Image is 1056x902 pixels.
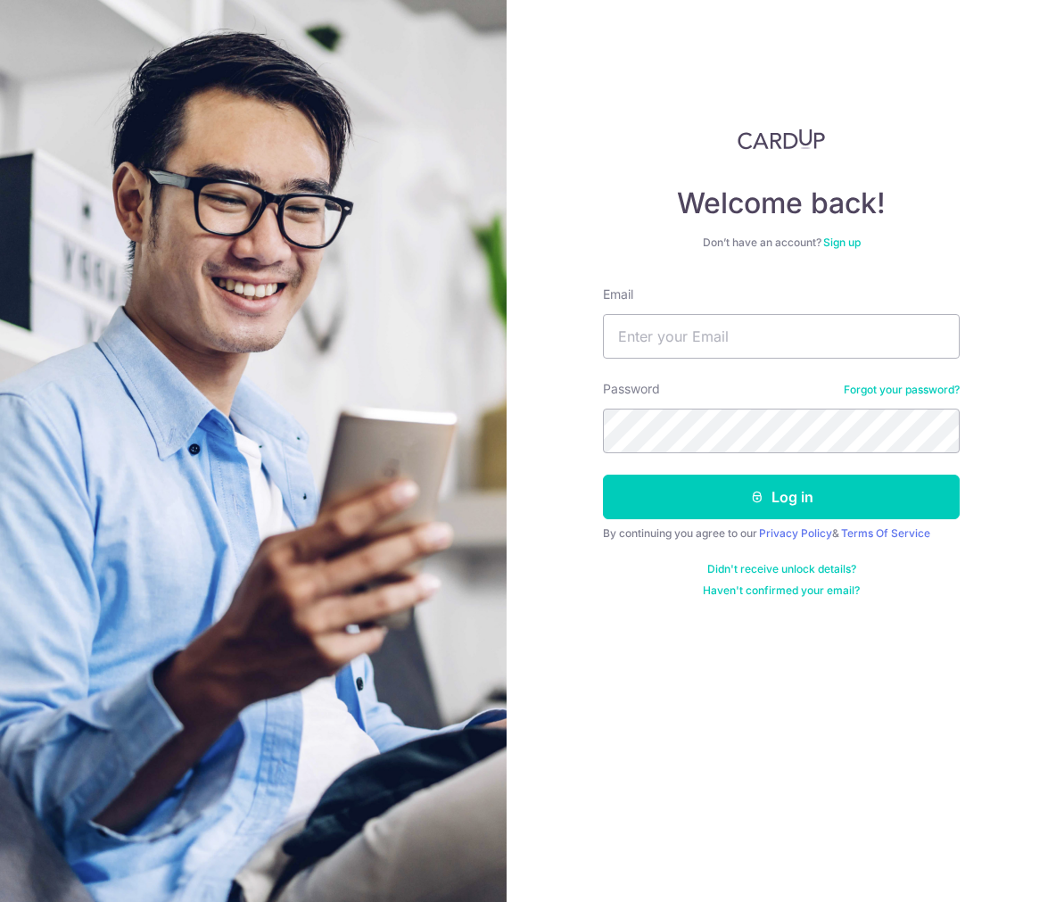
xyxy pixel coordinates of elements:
[759,526,832,540] a: Privacy Policy
[703,583,860,598] a: Haven't confirmed your email?
[603,526,960,541] div: By continuing you agree to our &
[844,383,960,397] a: Forgot your password?
[603,475,960,519] button: Log in
[603,285,633,303] label: Email
[603,236,960,250] div: Don’t have an account?
[603,314,960,359] input: Enter your Email
[603,186,960,221] h4: Welcome back!
[823,236,861,249] a: Sign up
[707,562,856,576] a: Didn't receive unlock details?
[841,526,930,540] a: Terms Of Service
[603,380,660,398] label: Password
[738,128,825,150] img: CardUp Logo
